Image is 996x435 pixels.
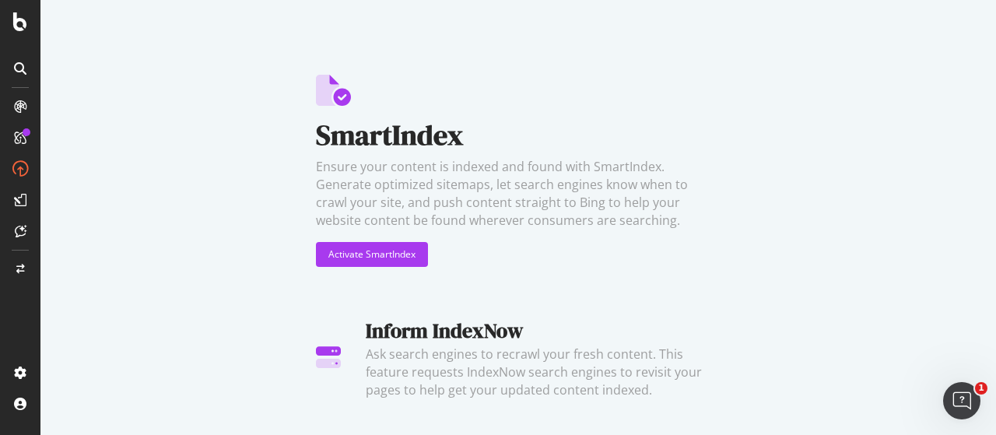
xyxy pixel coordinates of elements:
[328,247,416,261] div: Activate SmartIndex
[943,382,980,419] iframe: Intercom live chat
[316,115,721,155] div: SmartIndex
[366,317,721,346] div: Inform IndexNow
[316,317,341,399] img: Inform IndexNow
[316,242,428,267] button: Activate SmartIndex
[366,346,721,399] div: Ask search engines to recrawl your fresh content. This feature requests IndexNow search engines t...
[975,382,987,395] span: 1
[316,75,351,106] img: SmartIndex
[316,158,721,229] div: Ensure your content is indexed and found with SmartIndex. Generate optimized sitemaps, let search...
